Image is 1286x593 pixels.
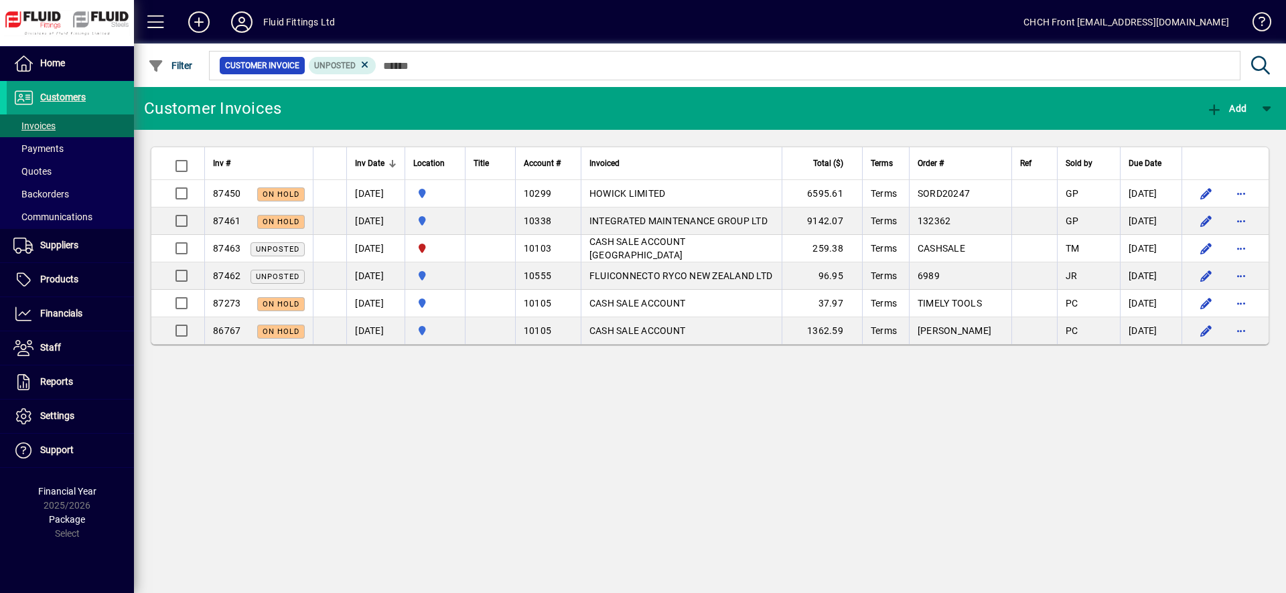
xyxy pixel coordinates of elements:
[355,156,384,171] span: Inv Date
[213,156,230,171] span: Inv #
[1120,235,1182,262] td: [DATE]
[1196,183,1217,204] button: Edit
[7,183,134,205] a: Backorders
[790,156,855,171] div: Total ($)
[1230,210,1252,232] button: More options
[263,11,335,33] div: Fluid Fittings Ltd
[38,486,96,497] span: Financial Year
[7,400,134,433] a: Settings
[782,262,862,290] td: 96.95
[871,270,897,281] span: Terms
[13,143,64,154] span: Payments
[145,54,196,78] button: Filter
[524,216,551,226] span: 10338
[918,216,951,226] span: 132362
[213,298,240,309] span: 87273
[144,98,281,119] div: Customer Invoices
[7,205,134,228] a: Communications
[413,323,457,338] span: AUCKLAND
[13,120,56,131] span: Invoices
[7,114,134,137] a: Invoices
[213,216,240,226] span: 87461
[782,235,862,262] td: 259.38
[225,59,299,72] span: Customer Invoice
[263,300,299,309] span: On hold
[40,308,82,319] span: Financials
[589,188,666,199] span: HOWICK LIMITED
[918,243,965,254] span: CASHSALE
[7,229,134,262] a: Suppliers
[782,290,862,317] td: 37.97
[918,156,1003,171] div: Order #
[1066,188,1079,199] span: GP
[213,270,240,281] span: 87462
[213,325,240,336] span: 86767
[263,190,299,199] span: On hold
[1203,96,1250,120] button: Add
[871,216,897,226] span: Terms
[782,207,862,235] td: 9142.07
[355,156,397,171] div: Inv Date
[589,298,685,309] span: CASH SALE ACCOUNT
[1196,238,1217,259] button: Edit
[524,325,551,336] span: 10105
[1230,183,1252,204] button: More options
[589,156,620,171] span: Invoiced
[871,156,893,171] span: Terms
[346,290,405,317] td: [DATE]
[871,325,897,336] span: Terms
[474,156,489,171] span: Title
[346,262,405,290] td: [DATE]
[13,189,69,199] span: Backorders
[220,10,263,34] button: Profile
[1120,290,1182,317] td: [DATE]
[7,47,134,80] a: Home
[346,235,405,262] td: [DATE]
[13,166,52,177] span: Quotes
[1120,317,1182,344] td: [DATE]
[1129,156,1161,171] span: Due Date
[1066,156,1112,171] div: Sold by
[589,156,774,171] div: Invoiced
[213,188,240,199] span: 87450
[256,272,299,281] span: Unposted
[1206,103,1246,114] span: Add
[413,296,457,311] span: AUCKLAND
[589,216,768,226] span: INTEGRATED MAINTENANCE GROUP LTD
[1020,156,1049,171] div: Ref
[1066,156,1092,171] span: Sold by
[413,268,457,283] span: AUCKLAND
[40,92,86,102] span: Customers
[474,156,507,171] div: Title
[263,327,299,336] span: On hold
[1066,216,1079,226] span: GP
[40,444,74,455] span: Support
[1230,238,1252,259] button: More options
[346,207,405,235] td: [DATE]
[1120,207,1182,235] td: [DATE]
[40,410,74,421] span: Settings
[1196,265,1217,286] button: Edit
[524,298,551,309] span: 10105
[589,236,685,260] span: CASH SALE ACCOUNT [GEOGRAPHIC_DATA]
[1066,298,1078,309] span: PC
[49,514,85,525] span: Package
[346,180,405,207] td: [DATE]
[1129,156,1173,171] div: Due Date
[1066,270,1078,281] span: JR
[1230,292,1252,314] button: More options
[1242,3,1269,46] a: Knowledge Base
[589,325,685,336] span: CASH SALE ACCOUNT
[7,137,134,160] a: Payments
[1120,262,1182,290] td: [DATE]
[256,245,299,254] span: Unposted
[413,214,457,228] span: AUCKLAND
[782,180,862,207] td: 6595.61
[413,186,457,201] span: AUCKLAND
[263,218,299,226] span: On hold
[918,325,991,336] span: [PERSON_NAME]
[413,156,457,171] div: Location
[1230,320,1252,341] button: More options
[1020,156,1031,171] span: Ref
[871,298,897,309] span: Terms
